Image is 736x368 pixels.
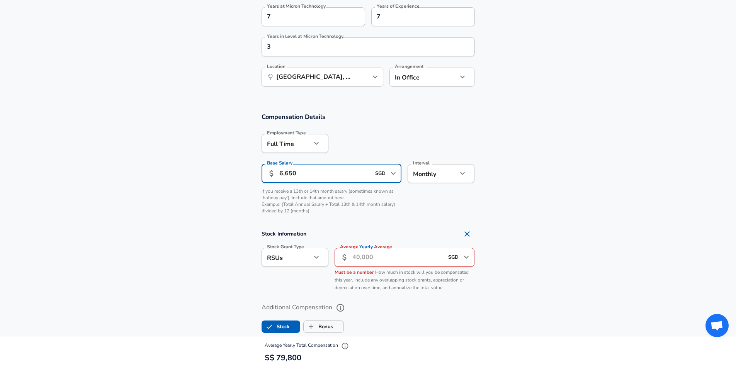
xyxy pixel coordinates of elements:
label: Additional Compensation [262,301,475,314]
button: Remove Section [459,226,475,242]
div: RSUs [262,248,311,267]
div: Full Time [262,134,311,153]
input: 7 [371,7,458,26]
div: Monthly [408,164,457,183]
label: Years at Micron Technology [267,4,326,8]
label: Stock Grant Type [267,244,304,249]
label: Bonus [304,319,333,334]
span: Must be a number [335,269,374,275]
p: If you receive a 13th or 14th month salary (sometimes known as 'holiday pay'), include that amoun... [262,188,402,215]
label: Interval [413,161,430,165]
input: 0 [262,7,348,26]
h4: Stock Information [262,226,475,242]
button: help [334,301,347,314]
label: Location [267,64,285,69]
span: Bonus [304,319,318,334]
label: Base Salary [267,161,292,165]
h3: Compensation Details [262,112,475,121]
div: In Office [389,68,446,86]
label: Average Average [340,244,392,249]
div: Open chat [705,314,729,337]
button: StockStock [262,321,300,333]
button: Open [388,168,399,179]
label: Years in Level at Micron Technology [267,34,343,39]
span: Stock [262,319,277,334]
span: Average Yearly Total Compensation [265,343,351,349]
input: 100,000 [279,164,371,183]
input: 1 [262,37,458,56]
label: Stock [262,319,289,334]
span: How much in stock will you be compensated this year. Include any overlapping stock grants, apprec... [335,269,469,291]
label: Years of Experience [377,4,419,8]
button: BonusBonus [303,321,344,333]
button: Open [370,71,381,82]
input: USD [373,168,388,180]
button: Explain Total Compensation [339,340,351,352]
span: Yearly [359,244,373,250]
label: Arrangement [395,64,423,69]
label: Employment Type [267,131,306,135]
button: Open [461,252,472,263]
input: 40,000 [352,248,444,267]
input: USD [446,251,461,263]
